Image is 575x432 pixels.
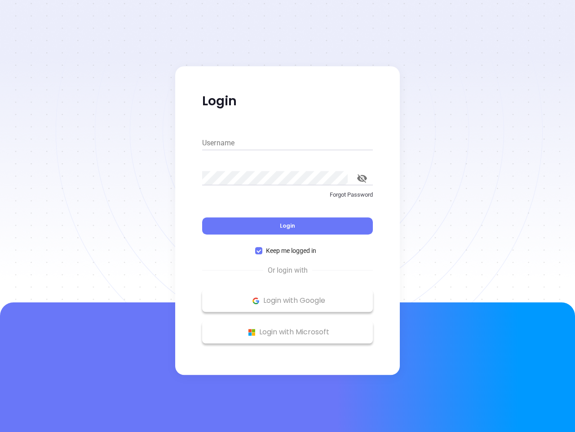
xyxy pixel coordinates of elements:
p: Login [202,93,373,109]
span: Keep me logged in [262,246,320,256]
button: Google Logo Login with Google [202,289,373,312]
span: Or login with [263,265,312,276]
p: Login with Microsoft [207,325,368,339]
button: Login [202,217,373,234]
button: Microsoft Logo Login with Microsoft [202,321,373,343]
button: toggle password visibility [351,167,373,189]
p: Login with Google [207,294,368,307]
span: Login [280,222,295,229]
img: Microsoft Logo [246,327,257,338]
img: Google Logo [250,295,261,306]
p: Forgot Password [202,190,373,199]
a: Forgot Password [202,190,373,207]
